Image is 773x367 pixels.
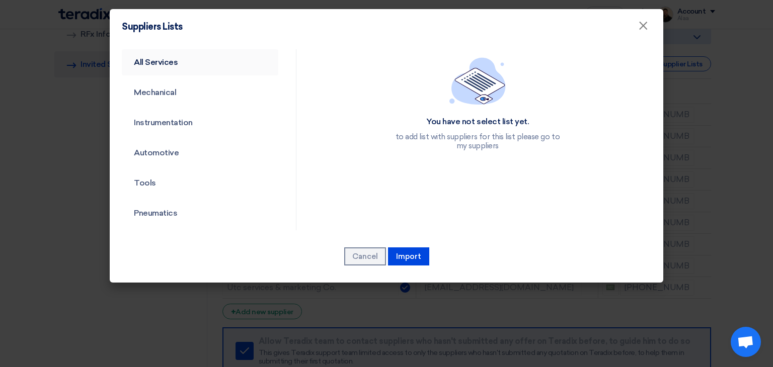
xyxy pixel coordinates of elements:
[731,327,761,357] div: Open chat
[638,18,648,38] span: ×
[122,200,278,226] a: Pneumatics
[122,140,278,166] a: Automotive
[392,117,563,127] div: You have not select list yet.
[630,16,656,36] button: Close
[122,79,278,106] a: Mechanical
[392,132,563,150] div: to add list with suppliers for this list please go to my suppliers
[344,247,386,265] button: Cancel
[388,247,429,265] button: Import
[122,170,278,196] a: Tools
[449,57,506,105] img: empty_state_list.svg
[122,49,278,75] a: All Services
[122,21,183,32] h4: Suppliers Lists
[122,110,278,136] a: Instrumentation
